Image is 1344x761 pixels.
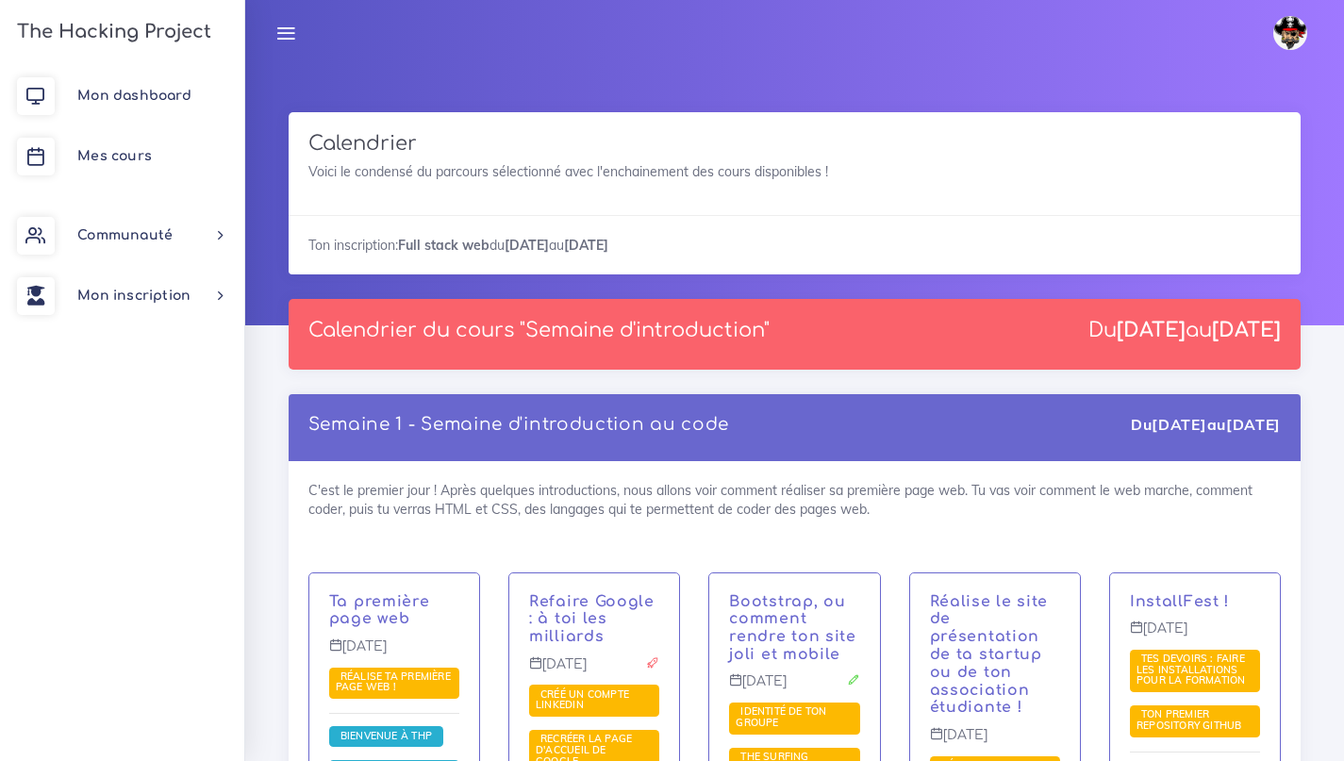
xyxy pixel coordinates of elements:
[329,593,459,629] p: C'est le premier jour ! Après quelques introductions, nous allons voir comment réaliser sa premiè...
[529,593,659,646] p: C'est l'heure de ton premier véritable projet ! Tu vas recréer la très célèbre page d'accueil de ...
[329,726,443,747] span: Salut à toi et bienvenue à The Hacking Project. Que tu sois avec nous pour 3 semaines, 12 semaine...
[1137,653,1251,687] a: Tes devoirs : faire les installations pour la formation
[505,237,549,254] strong: [DATE]
[1212,319,1281,341] strong: [DATE]
[1130,620,1260,651] p: [DATE]
[529,656,659,687] p: [DATE]
[329,668,459,700] span: Dans ce projet, nous te demanderons de coder ta première page web. Ce sera l'occasion d'appliquer...
[308,132,1281,156] h3: Calendrier
[1152,415,1206,434] strong: [DATE]
[1137,708,1247,733] a: Ton premier repository GitHub
[329,638,459,669] p: [DATE]
[308,319,770,342] p: Calendrier du cours "Semaine d'introduction"
[529,593,655,646] a: Refaire Google : à toi les milliards
[1226,415,1281,434] strong: [DATE]
[1130,593,1260,611] p: Journée InstallFest - Git & Github
[529,685,659,717] span: Dans ce projet, tu vas mettre en place un compte LinkedIn et le préparer pour ta future vie.
[336,670,451,695] a: Réalise ta première page web !
[1131,414,1281,436] div: Du au
[336,729,437,742] a: Bienvenue à THP
[1088,319,1281,342] div: Du au
[536,688,629,713] a: Créé un compte LinkedIn
[847,673,860,687] i: Corrections cette journée là
[930,593,1060,718] p: Et voilà ! Nous te donnerons les astuces marketing pour bien savoir vendre un concept ou une idée...
[729,593,859,664] p: Après avoir vu comment faire ses première pages, nous allons te montrer Bootstrap, un puissant fr...
[308,415,729,434] a: Semaine 1 - Semaine d'introduction au code
[336,670,451,694] span: Réalise ta première page web !
[729,673,859,703] p: [DATE]
[930,727,1060,757] p: [DATE]
[930,593,1049,717] a: Réalise le site de présentation de ta startup ou de ton association étudiante !
[564,237,608,254] strong: [DATE]
[289,215,1301,274] div: Ton inscription: du au
[729,703,859,735] span: Nous allons te demander d'imaginer l'univers autour de ton groupe de travail.
[11,22,211,42] h3: The Hacking Project
[1130,705,1260,737] span: Pour ce projet, nous allons te proposer d'utiliser ton nouveau terminal afin de faire marcher Git...
[308,162,1281,181] p: Voici le condensé du parcours sélectionné avec l'enchainement des cours disponibles !
[736,704,826,729] span: Identité de ton groupe
[1273,16,1307,50] img: avatar
[77,228,173,242] span: Communauté
[1130,593,1230,610] a: InstallFest !
[77,289,191,303] span: Mon inscription
[329,593,430,628] a: Ta première page web
[646,656,659,670] i: Projet à rendre ce jour-là
[1117,319,1186,341] strong: [DATE]
[1137,707,1247,732] span: Ton premier repository GitHub
[398,237,489,254] strong: Full stack web
[77,89,191,103] span: Mon dashboard
[1130,650,1260,692] span: Nous allons te donner des devoirs pour le weekend : faire en sorte que ton ordinateur soit prêt p...
[736,705,826,730] a: Identité de ton groupe
[1137,652,1251,687] span: Tes devoirs : faire les installations pour la formation
[729,593,856,663] a: Bootstrap, ou comment rendre ton site joli et mobile
[77,149,152,163] span: Mes cours
[536,687,629,712] span: Créé un compte LinkedIn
